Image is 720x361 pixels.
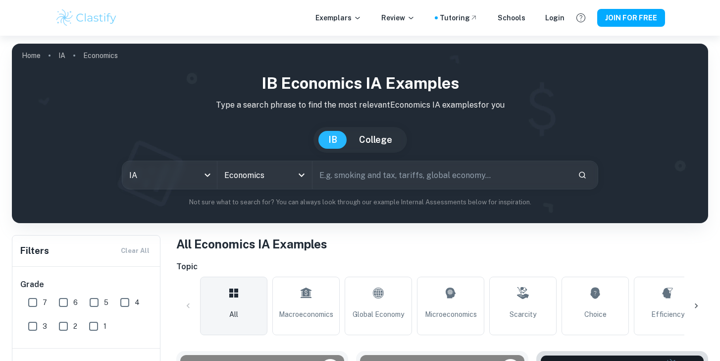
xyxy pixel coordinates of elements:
[651,309,684,320] span: Efficiency
[574,167,591,183] button: Search
[229,309,238,320] span: All
[315,12,361,23] p: Exemplars
[20,197,700,207] p: Not sure what to search for? You can always look through our example Internal Assessments below f...
[176,235,708,253] h1: All Economics IA Examples
[73,321,77,332] span: 2
[135,297,140,308] span: 4
[12,44,708,223] img: profile cover
[104,297,108,308] span: 5
[55,8,118,28] img: Clastify logo
[20,99,700,111] p: Type a search phrase to find the most relevant Economics IA examples for you
[510,309,536,320] span: Scarcity
[279,309,333,320] span: Macroeconomics
[584,309,607,320] span: Choice
[20,244,49,258] h6: Filters
[572,9,589,26] button: Help and Feedback
[22,49,41,62] a: Home
[498,12,525,23] a: Schools
[20,279,153,291] h6: Grade
[58,49,65,62] a: IA
[381,12,415,23] p: Review
[353,309,404,320] span: Global Economy
[349,131,402,149] button: College
[73,297,78,308] span: 6
[20,71,700,95] h1: IB Economics IA examples
[318,131,347,149] button: IB
[122,161,217,189] div: IA
[43,321,47,332] span: 3
[440,12,478,23] a: Tutoring
[425,309,477,320] span: Microeconomics
[545,12,565,23] a: Login
[295,168,309,182] button: Open
[176,261,708,273] h6: Topic
[83,50,118,61] p: Economics
[597,9,665,27] button: JOIN FOR FREE
[312,161,570,189] input: E.g. smoking and tax, tariffs, global economy...
[43,297,47,308] span: 7
[103,321,106,332] span: 1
